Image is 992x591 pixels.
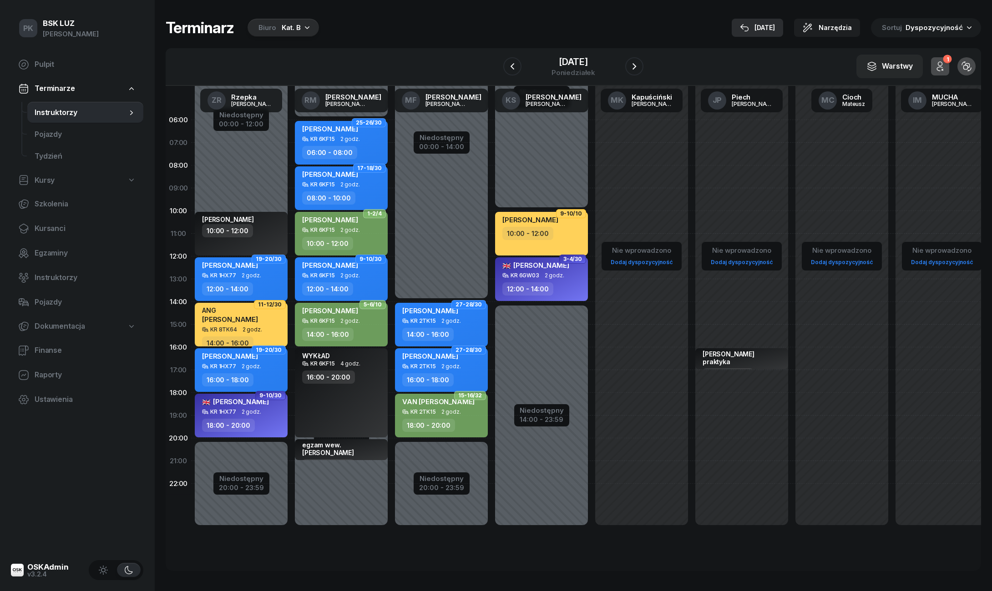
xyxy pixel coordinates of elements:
[202,373,253,386] div: 16:00 - 18:00
[732,19,783,37] button: [DATE]
[511,272,539,278] div: KR 6GW03
[520,405,564,425] button: Niedostępny14:00 - 23:59
[166,154,191,177] div: 08:00
[27,102,143,124] a: Instruktorzy
[425,94,481,100] div: [PERSON_NAME]
[456,304,482,306] span: 27-28/30
[871,18,981,37] button: Sortuj Dyspozycyjność
[11,78,143,99] a: Terminarze
[441,363,461,370] span: 2 godz.
[35,394,136,406] span: Ustawienia
[419,482,464,491] div: 20:00 - 23:59
[166,109,191,131] div: 06:00
[458,395,482,396] span: 15-16/32
[302,170,358,179] span: [PERSON_NAME]
[11,340,143,361] a: Finanse
[219,482,264,491] div: 20:00 - 23:59
[611,96,623,104] span: MK
[11,242,143,264] a: Egzaminy
[419,141,464,150] div: 00:00 - 14:00
[943,55,952,64] div: 1
[701,89,783,112] a: JPPiech[PERSON_NAME]
[35,129,136,140] span: Pojazdy
[340,227,360,233] span: 2 godz.
[11,389,143,411] a: Ustawienia
[11,218,143,240] a: Kursanci
[310,272,335,278] div: KR 6KF15
[35,59,136,70] span: Pulpit
[202,419,255,432] div: 18:00 - 20:00
[231,94,275,100] div: Rzepka
[807,257,876,267] a: Dodaj dyspozycyjność
[210,409,236,415] div: KR 1HX77
[11,316,143,337] a: Dokumentacja
[304,96,317,104] span: RM
[707,245,776,256] div: Nie wprowadzono
[242,272,261,279] span: 2 godz.
[35,223,136,235] span: Kursanci
[166,404,191,427] div: 19:00
[11,364,143,386] a: Raporty
[563,258,582,260] span: 3-4/30
[35,321,85,332] span: Dokumentacja
[166,177,191,200] div: 09:00
[310,318,335,324] div: KR 6KF15
[632,101,675,107] div: [PERSON_NAME]
[402,397,475,406] span: VAN [PERSON_NAME]
[302,282,353,295] div: 12:00 - 14:00
[166,222,191,245] div: 11:00
[807,245,876,256] div: Nie wprowadzono
[166,131,191,154] div: 07:00
[502,261,511,270] span: 🇬🇧
[210,363,236,369] div: KR 1HX77
[202,215,254,223] div: [PERSON_NAME]
[441,318,461,324] span: 2 godz.
[219,475,264,482] div: Niedostępny
[906,23,963,32] span: Dyspozycyjność
[202,397,269,406] span: [PERSON_NAME]
[707,243,776,270] button: Nie wprowadzonoDodaj dyspozycyjność
[23,25,34,32] span: PK
[520,407,564,414] div: Niedostępny
[259,395,282,396] span: 9-10/30
[302,459,354,472] div: 20:00 - 21:00
[495,89,589,112] a: KS[PERSON_NAME][PERSON_NAME]
[35,107,127,119] span: Instruktorzy
[410,363,436,369] div: KR 2TK15
[932,94,976,100] div: MUCHA
[907,245,977,256] div: Nie wprowadzono
[552,69,595,76] div: poniedziałek
[325,101,369,107] div: [PERSON_NAME]
[35,272,136,284] span: Instruktorzy
[552,57,595,66] div: [DATE]
[907,243,977,270] button: Nie wprowadzonoDodaj dyspozycyjność
[202,282,253,295] div: 12:00 - 14:00
[11,54,143,75] a: Pulpit
[258,304,282,306] span: 11-12/30
[325,94,381,100] div: [PERSON_NAME]
[310,227,335,233] div: KR 6KF15
[520,414,564,423] div: 14:00 - 23:59
[166,20,234,36] h1: Terminarz
[302,306,358,315] span: [PERSON_NAME]
[811,89,872,112] a: MCCiochMateusz
[932,101,976,107] div: [PERSON_NAME]
[419,132,464,152] button: Niedostępny00:00 - 14:00
[202,315,258,324] span: [PERSON_NAME]
[11,564,24,576] img: logo-xs@2x.png
[402,328,454,341] div: 14:00 - 16:00
[502,215,558,224] span: [PERSON_NAME]
[166,268,191,290] div: 13:00
[560,213,582,215] span: 9-10/10
[35,296,136,308] span: Pojazdy
[901,89,983,112] a: IMMUCHA[PERSON_NAME]
[310,361,335,366] div: KR 6KF15
[310,136,335,142] div: KR 6KF15
[11,291,143,313] a: Pojazdy
[27,145,143,167] a: Tydzień
[545,272,564,279] span: 2 godz.
[200,89,282,112] a: ZRRzepka[PERSON_NAME]
[166,290,191,313] div: 14:00
[219,110,263,130] button: Niedostępny00:00 - 12:00
[35,345,136,356] span: Finanse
